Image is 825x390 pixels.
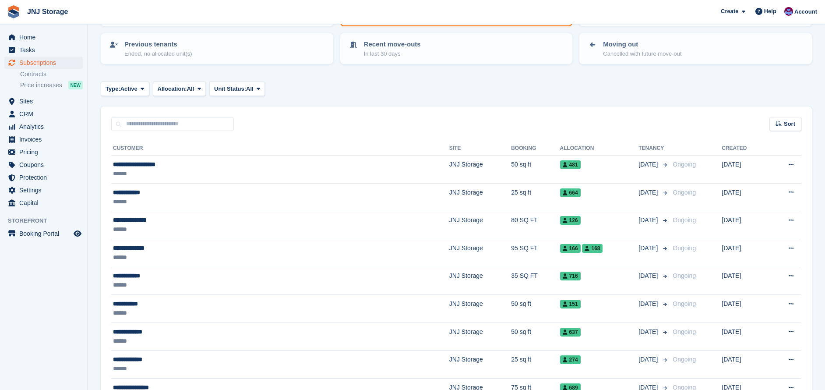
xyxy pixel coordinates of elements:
td: 95 SQ FT [511,239,560,267]
span: Home [19,31,72,43]
img: stora-icon-8386f47178a22dfd0bd8f6a31ec36ba5ce8667c1dd55bd0f319d3a0aa187defe.svg [7,5,20,18]
div: NEW [68,81,83,89]
td: JNJ Storage [449,211,511,239]
a: menu [4,184,83,196]
span: Ongoing [673,216,696,223]
span: Tasks [19,44,72,56]
td: 25 sq ft [511,351,560,379]
span: Sort [784,120,795,128]
span: Sites [19,95,72,107]
span: 151 [560,300,581,308]
span: 274 [560,355,581,364]
span: [DATE] [638,160,659,169]
td: 80 SQ FT [511,211,560,239]
span: Ongoing [673,245,696,252]
span: Coupons [19,159,72,171]
td: [DATE] [722,183,768,211]
span: Settings [19,184,72,196]
a: Price increases NEW [20,80,83,90]
a: menu [4,121,83,133]
span: 481 [560,160,581,169]
span: Ongoing [673,356,696,363]
span: 166 [560,244,581,253]
span: 664 [560,188,581,197]
a: menu [4,197,83,209]
span: [DATE] [638,271,659,280]
a: Preview store [72,228,83,239]
span: 168 [582,244,603,253]
span: Type: [106,85,120,93]
td: JNJ Storage [449,267,511,295]
td: 50 sq ft [511,156,560,184]
p: Previous tenants [124,39,192,50]
span: Booking Portal [19,227,72,240]
a: menu [4,95,83,107]
span: Create [721,7,738,16]
th: Tenancy [638,142,669,156]
a: Recent move-outs In last 30 days [341,34,572,63]
th: Booking [511,142,560,156]
span: Account [794,7,817,16]
th: Site [449,142,511,156]
td: JNJ Storage [449,295,511,323]
span: Pricing [19,146,72,158]
span: [DATE] [638,188,659,197]
span: 716 [560,272,581,280]
span: Ongoing [673,328,696,335]
a: Contracts [20,70,83,78]
span: Subscriptions [19,57,72,69]
td: [DATE] [722,295,768,323]
p: Ended, no allocated unit(s) [124,50,192,58]
a: menu [4,57,83,69]
p: In last 30 days [364,50,421,58]
a: Moving out Cancelled with future move-out [580,34,811,63]
span: Ongoing [673,300,696,307]
span: 637 [560,328,581,337]
th: Created [722,142,768,156]
span: Storefront [8,216,87,225]
span: Ongoing [673,272,696,279]
td: JNJ Storage [449,323,511,351]
a: menu [4,44,83,56]
span: [DATE] [638,299,659,308]
span: Allocation: [158,85,187,93]
td: [DATE] [722,239,768,267]
img: Jonathan Scrase [784,7,793,16]
a: menu [4,133,83,145]
span: 126 [560,216,581,225]
button: Allocation: All [153,82,206,96]
span: Analytics [19,121,72,133]
span: [DATE] [638,355,659,364]
a: menu [4,31,83,43]
span: Invoices [19,133,72,145]
td: 50 sq ft [511,323,560,351]
th: Customer [111,142,449,156]
td: JNJ Storage [449,156,511,184]
a: menu [4,159,83,171]
td: 35 SQ FT [511,267,560,295]
a: Previous tenants Ended, no allocated unit(s) [102,34,332,63]
td: [DATE] [722,267,768,295]
td: JNJ Storage [449,183,511,211]
td: [DATE] [722,323,768,351]
a: menu [4,227,83,240]
span: Price increases [20,81,62,89]
a: menu [4,108,83,120]
span: [DATE] [638,216,659,225]
a: menu [4,146,83,158]
td: 25 sq ft [511,183,560,211]
button: Type: Active [101,82,149,96]
span: Ongoing [673,189,696,196]
td: 50 sq ft [511,295,560,323]
span: Active [120,85,137,93]
td: JNJ Storage [449,239,511,267]
td: JNJ Storage [449,351,511,379]
span: All [246,85,254,93]
span: CRM [19,108,72,120]
span: Protection [19,171,72,184]
td: [DATE] [722,351,768,379]
a: JNJ Storage [24,4,71,19]
td: [DATE] [722,211,768,239]
span: Help [764,7,776,16]
td: [DATE] [722,156,768,184]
